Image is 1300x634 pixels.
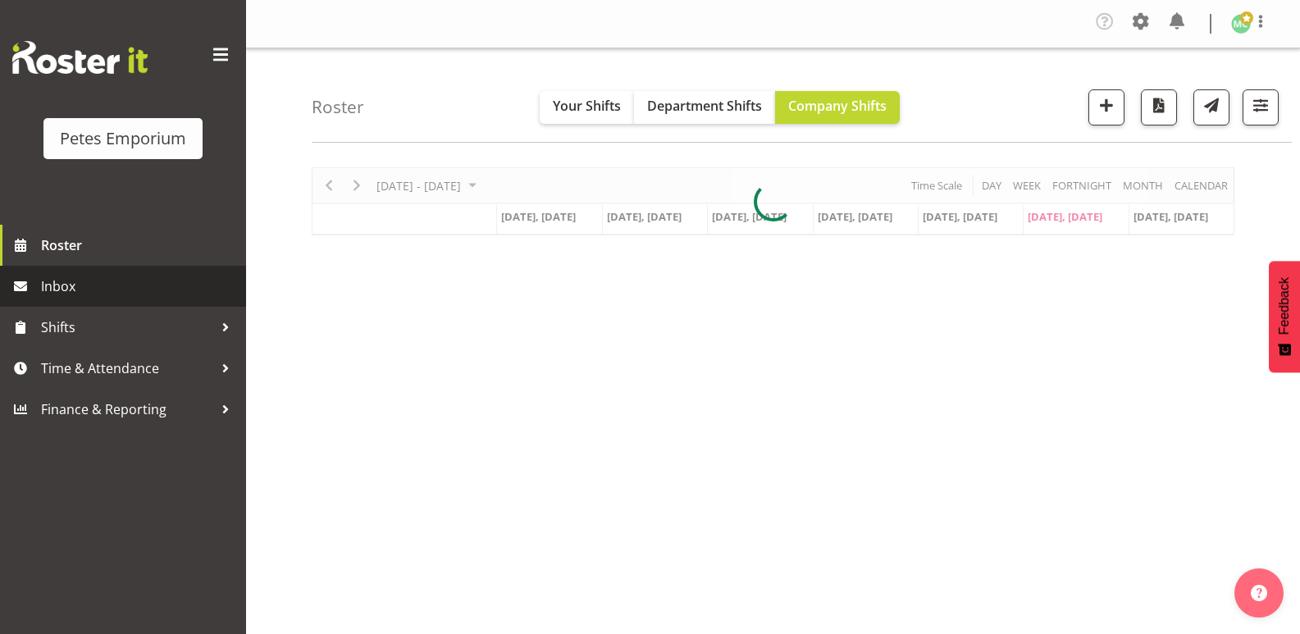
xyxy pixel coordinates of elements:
button: Send a list of all shifts for the selected filtered period to all rostered employees. [1193,89,1229,125]
img: melissa-cowen2635.jpg [1231,14,1251,34]
span: Finance & Reporting [41,397,213,422]
span: Inbox [41,274,238,299]
button: Department Shifts [634,91,775,124]
span: Roster [41,233,238,258]
button: Add a new shift [1088,89,1124,125]
img: help-xxl-2.png [1251,585,1267,601]
span: Department Shifts [647,97,762,115]
span: Company Shifts [788,97,887,115]
span: Feedback [1277,277,1292,335]
button: Download a PDF of the roster according to the set date range. [1141,89,1177,125]
img: Rosterit website logo [12,41,148,74]
span: Time & Attendance [41,356,213,381]
button: Your Shifts [540,91,634,124]
button: Company Shifts [775,91,900,124]
h4: Roster [312,98,364,116]
span: Shifts [41,315,213,340]
button: Feedback - Show survey [1269,261,1300,372]
button: Filter Shifts [1243,89,1279,125]
span: Your Shifts [553,97,621,115]
div: Petes Emporium [60,126,186,151]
